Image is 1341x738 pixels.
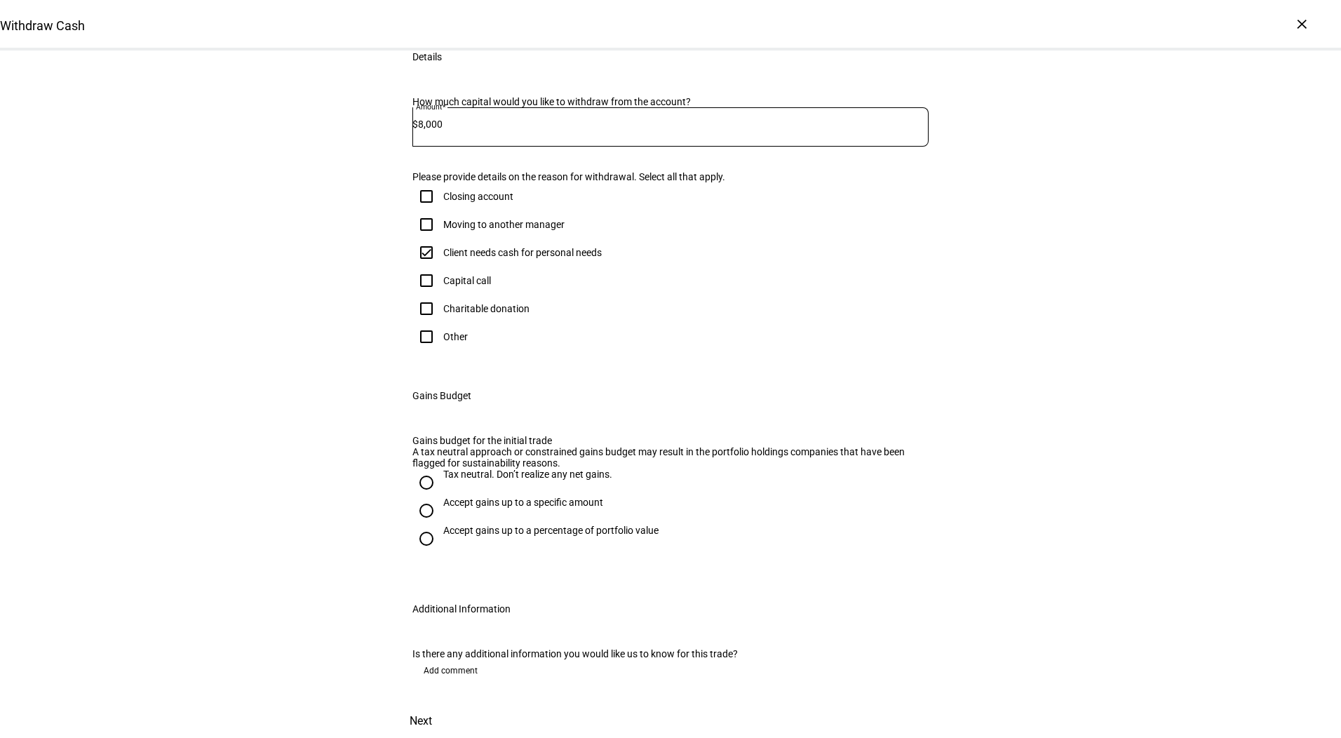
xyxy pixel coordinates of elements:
div: Accept gains up to a percentage of portfolio value [443,525,659,536]
div: Other [443,331,468,342]
div: How much capital would you like to withdraw from the account? [412,96,929,107]
span: Next [410,704,432,738]
button: Add comment [412,659,489,682]
div: Accept gains up to a specific amount [443,497,603,508]
div: × [1291,13,1313,35]
div: Closing account [443,191,513,202]
button: Next [390,704,452,738]
div: Additional Information [412,603,511,615]
div: Is there any additional information you would like us to know for this trade? [412,648,929,659]
div: Client needs cash for personal needs [443,247,602,258]
div: Charitable donation [443,303,530,314]
div: Capital call [443,275,491,286]
div: Moving to another manager [443,219,565,230]
div: A tax neutral approach or constrained gains budget may result in the portfolio holdings companies... [412,446,929,469]
div: Tax neutral. Don’t realize any net gains. [443,469,612,480]
div: Gains Budget [412,390,471,401]
div: Please provide details on the reason for withdrawal. Select all that apply. [412,171,929,182]
div: Gains budget for the initial trade [412,435,929,446]
span: Add comment [424,659,478,682]
div: Details [412,51,442,62]
span: $ [412,119,418,130]
mat-label: Amount* [416,102,445,111]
